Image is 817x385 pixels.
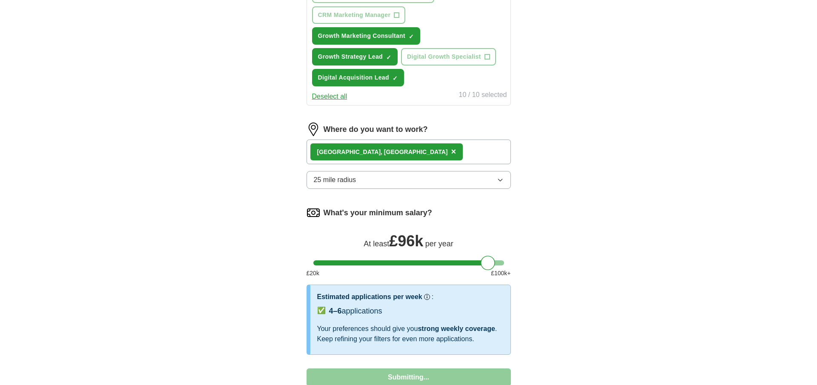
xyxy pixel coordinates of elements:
span: per year [425,240,453,248]
span: £ 96k [389,232,423,250]
label: What's your minimum salary? [324,207,432,219]
span: 25 mile radius [314,175,356,185]
div: 10 / 10 selected [459,90,507,102]
button: Growth Strategy Lead✓ [312,48,398,66]
img: location.png [307,123,320,136]
div: [GEOGRAPHIC_DATA], [GEOGRAPHIC_DATA] [317,148,448,157]
h3: Estimated applications per week [317,292,422,302]
span: × [451,147,456,156]
span: Digital Growth Specialist [407,52,481,61]
span: ✓ [393,75,398,82]
span: ✓ [409,33,414,40]
span: 4–6 [329,307,342,315]
div: applications [329,305,382,317]
span: Digital Acquisition Lead [318,73,389,82]
button: 25 mile radius [307,171,511,189]
span: CRM Marketing Manager [318,11,391,20]
span: strong weekly coverage [418,325,495,332]
span: Growth Marketing Consultant [318,31,405,40]
button: CRM Marketing Manager [312,6,406,24]
img: salary.png [307,206,320,220]
button: × [451,145,456,158]
label: Where do you want to work? [324,124,428,135]
div: Your preferences should give you . Keep refining your filters for even more applications. [317,324,504,344]
button: Growth Marketing Consultant✓ [312,27,420,45]
button: Deselect all [312,91,347,102]
span: At least [364,240,389,248]
span: Growth Strategy Lead [318,52,383,61]
h3: : [432,292,433,302]
span: ✓ [386,54,391,61]
button: Digital Growth Specialist [401,48,496,66]
button: Digital Acquisition Lead✓ [312,69,404,86]
span: ✅ [317,305,326,316]
span: £ 20 k [307,269,319,278]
